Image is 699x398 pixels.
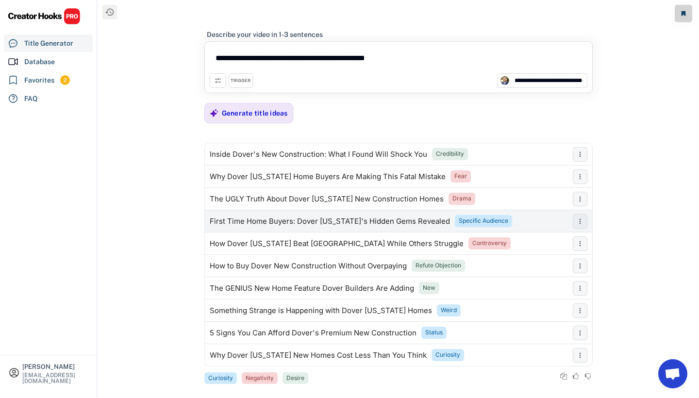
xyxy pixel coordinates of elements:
div: 2 [60,76,70,84]
div: Controversy [472,239,507,248]
div: Generate title ideas [222,109,288,117]
div: Curiosity [208,374,233,382]
div: How to Buy Dover New Construction Without Overpaying [210,262,407,270]
div: First Time Home Buyers: Dover [US_STATE]'s Hidden Gems Revealed [210,217,450,225]
div: Favorites [24,75,54,85]
div: Fear [454,172,467,181]
div: TRIGGER [231,78,250,84]
div: Why Dover [US_STATE] Home Buyers Are Making This Fatal Mistake [210,173,446,181]
div: Desire [286,374,304,382]
div: Something Strange is Happening with Dover [US_STATE] Homes [210,307,432,315]
div: 5 Signs You Can Afford Dover's Premium New Construction [210,329,416,337]
a: Open chat [658,359,687,388]
div: Specific Audience [459,217,508,225]
div: Database [24,57,55,67]
div: The GENIUS New Home Feature Dover Builders Are Adding [210,284,414,292]
div: Credibility [436,150,464,158]
div: [PERSON_NAME] [22,364,88,370]
div: The UGLY Truth About Dover [US_STATE] New Construction Homes [210,195,444,203]
div: Curiosity [435,351,460,359]
div: Negativity [246,374,274,382]
div: Weird [441,306,457,315]
div: How Dover [US_STATE] Beat [GEOGRAPHIC_DATA] While Others Struggle [210,240,464,248]
div: Refute Objection [416,262,461,270]
div: Inside Dover's New Construction: What I Found Will Shock You [210,150,427,158]
div: Describe your video in 1-3 sentences [207,30,323,39]
img: CHPRO%20Logo.svg [8,8,81,25]
img: channels4_profile.jpg [500,76,509,85]
div: Title Generator [24,38,73,49]
div: [EMAIL_ADDRESS][DOMAIN_NAME] [22,372,88,384]
div: Why Dover [US_STATE] New Homes Cost Less Than You Think [210,351,427,359]
div: Drama [452,195,471,203]
div: Status [425,329,443,337]
div: FAQ [24,94,38,104]
div: New [423,284,435,292]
